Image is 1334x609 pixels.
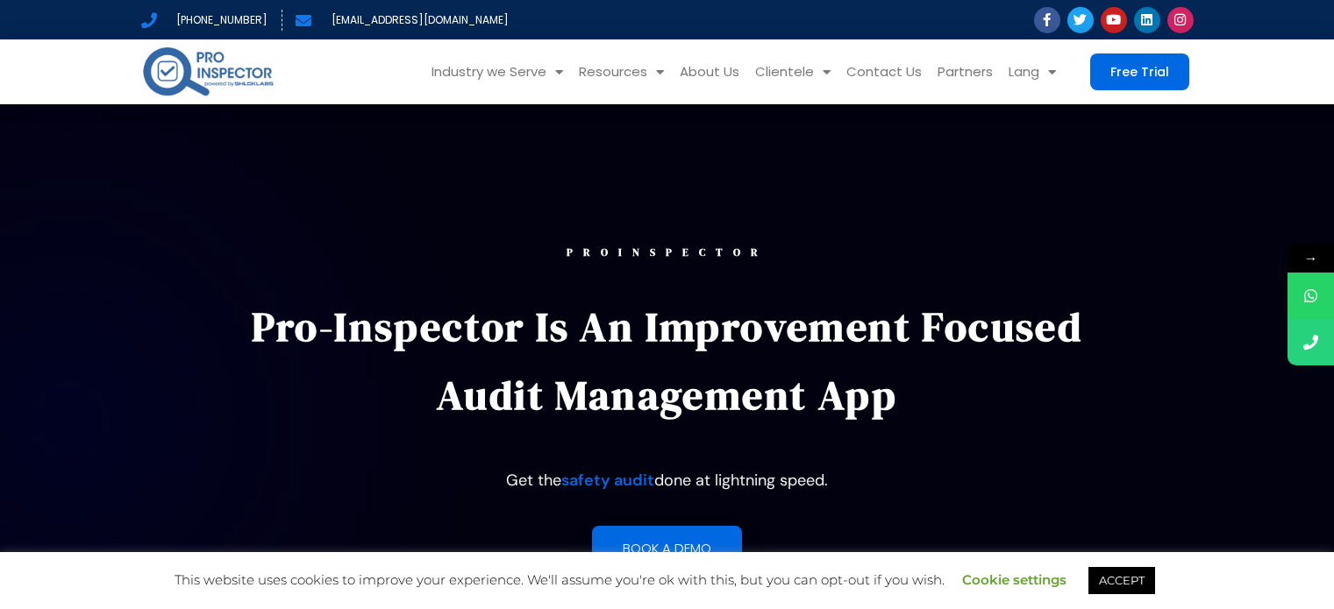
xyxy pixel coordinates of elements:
[175,571,1159,588] span: This website uses cookies to improve your experience. We'll assume you're ok with this, but you c...
[424,39,571,104] a: Industry we Serve
[327,10,509,31] span: [EMAIL_ADDRESS][DOMAIN_NAME]
[747,39,838,104] a: Clientele
[141,44,275,99] img: pro-inspector-logo
[1088,567,1155,594] a: ACCEPT
[226,293,1109,429] p: Pro-Inspector is an improvement focused audit management app
[226,247,1109,258] div: PROINSPECTOR
[592,526,742,570] a: Book a demo
[672,39,747,104] a: About Us
[172,10,268,31] span: [PHONE_NUMBER]
[962,571,1066,588] a: Cookie settings
[1288,244,1334,273] span: →
[1090,53,1189,90] a: Free Trial
[838,39,930,104] a: Contact Us
[1001,39,1064,104] a: Lang
[1110,66,1169,78] span: Free Trial
[226,464,1109,496] p: Get the done at lightning speed.
[303,39,1064,104] nav: Menu
[571,39,672,104] a: Resources
[623,542,711,555] span: Book a demo
[930,39,1001,104] a: Partners
[561,470,654,491] a: safety audit
[296,10,509,31] a: [EMAIL_ADDRESS][DOMAIN_NAME]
